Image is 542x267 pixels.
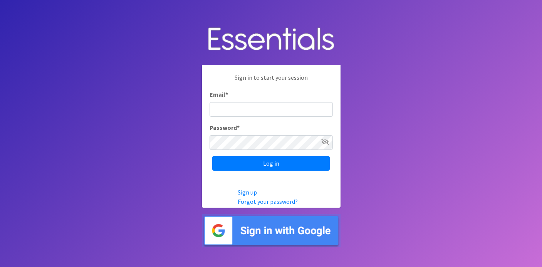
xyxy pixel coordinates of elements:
[238,188,257,196] a: Sign up
[202,214,341,247] img: Sign in with Google
[238,198,298,205] a: Forgot your password?
[210,90,228,99] label: Email
[210,73,333,90] p: Sign in to start your session
[210,123,240,132] label: Password
[202,20,341,59] img: Human Essentials
[212,156,330,171] input: Log in
[237,124,240,131] abbr: required
[225,91,228,98] abbr: required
